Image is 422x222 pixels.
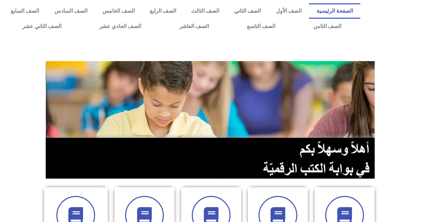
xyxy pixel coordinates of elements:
a: الصف الأول [268,3,309,19]
a: الصف العاشر [160,19,228,34]
a: الصف التاسع [228,19,294,34]
a: الصف الخامس [95,3,142,19]
a: الصف الثامن [294,19,360,34]
a: الصفحة الرئيسية [309,3,360,19]
a: الصف الرابع [142,3,183,19]
a: الصف الثالث [183,3,227,19]
a: الصف الحادي عشر [80,19,160,34]
a: الصف السابع [3,3,47,19]
a: الصف السادس [47,3,95,19]
a: الصف الثاني عشر [3,19,80,34]
a: الصف الثاني [227,3,268,19]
